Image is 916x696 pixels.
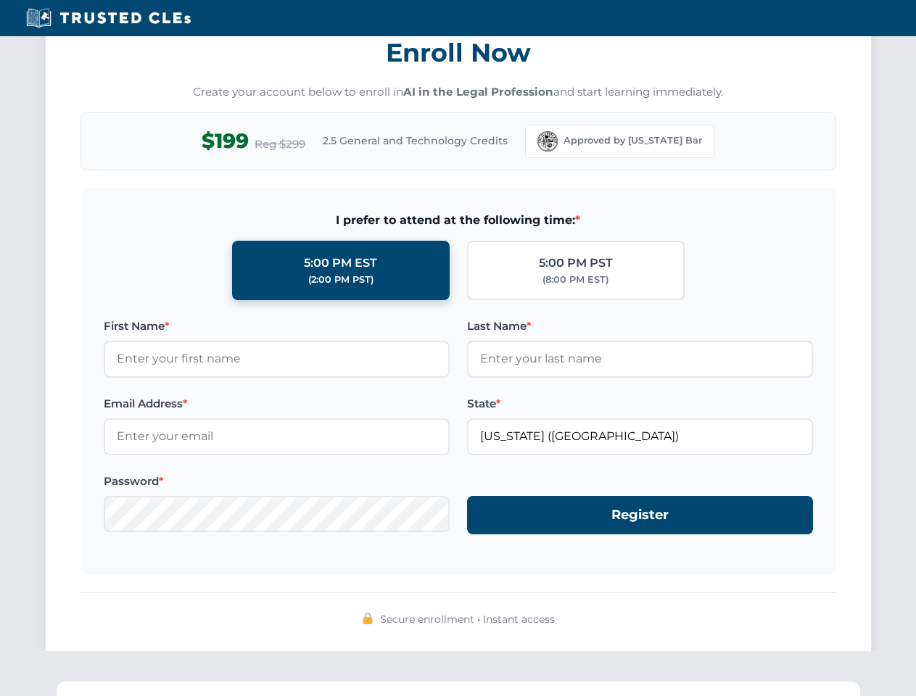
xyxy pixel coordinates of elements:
[467,395,813,413] label: State
[81,84,836,101] p: Create your account below to enroll in and start learning immediately.
[323,133,508,149] span: 2.5 General and Technology Credits
[104,395,450,413] label: Email Address
[202,125,249,157] span: $199
[104,473,450,490] label: Password
[467,496,813,534] button: Register
[104,211,813,230] span: I prefer to attend at the following time:
[467,318,813,335] label: Last Name
[304,254,377,273] div: 5:00 PM EST
[104,418,450,455] input: Enter your email
[539,254,613,273] div: 5:00 PM PST
[308,273,374,287] div: (2:00 PM PST)
[81,30,836,75] h3: Enroll Now
[542,273,608,287] div: (8:00 PM EST)
[564,133,702,148] span: Approved by [US_STATE] Bar
[22,7,195,29] img: Trusted CLEs
[467,418,813,455] input: Florida (FL)
[255,136,305,153] span: Reg $299
[467,341,813,377] input: Enter your last name
[104,341,450,377] input: Enter your first name
[403,85,553,99] strong: AI in the Legal Profession
[380,611,555,627] span: Secure enrollment • Instant access
[537,131,558,152] img: Florida Bar
[104,318,450,335] label: First Name
[362,613,374,624] img: 🔒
